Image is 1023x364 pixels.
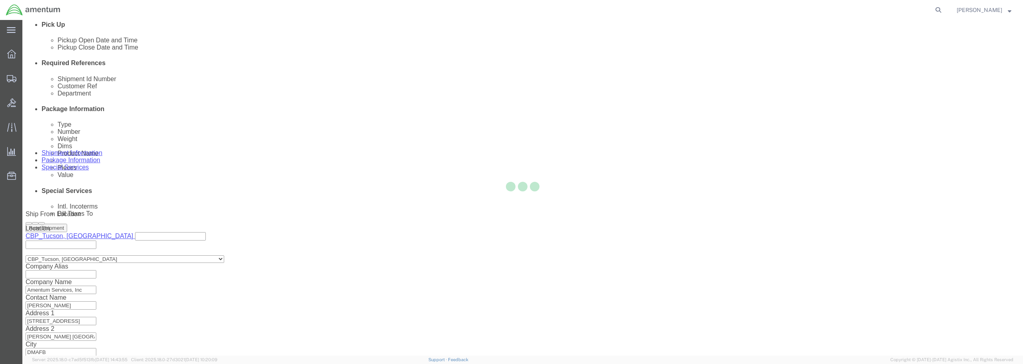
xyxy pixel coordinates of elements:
[6,4,61,16] img: logo
[95,357,127,362] span: [DATE] 14:43:55
[890,356,1013,363] span: Copyright © [DATE]-[DATE] Agistix Inc., All Rights Reserved
[32,357,127,362] span: Server: 2025.18.0-c7ad5f513fb
[428,357,448,362] a: Support
[185,357,217,362] span: [DATE] 10:20:09
[448,357,468,362] a: Feedback
[956,5,1012,15] button: [PERSON_NAME]
[131,357,217,362] span: Client: 2025.18.0-27d3021
[957,6,1002,14] span: Derrick Gory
